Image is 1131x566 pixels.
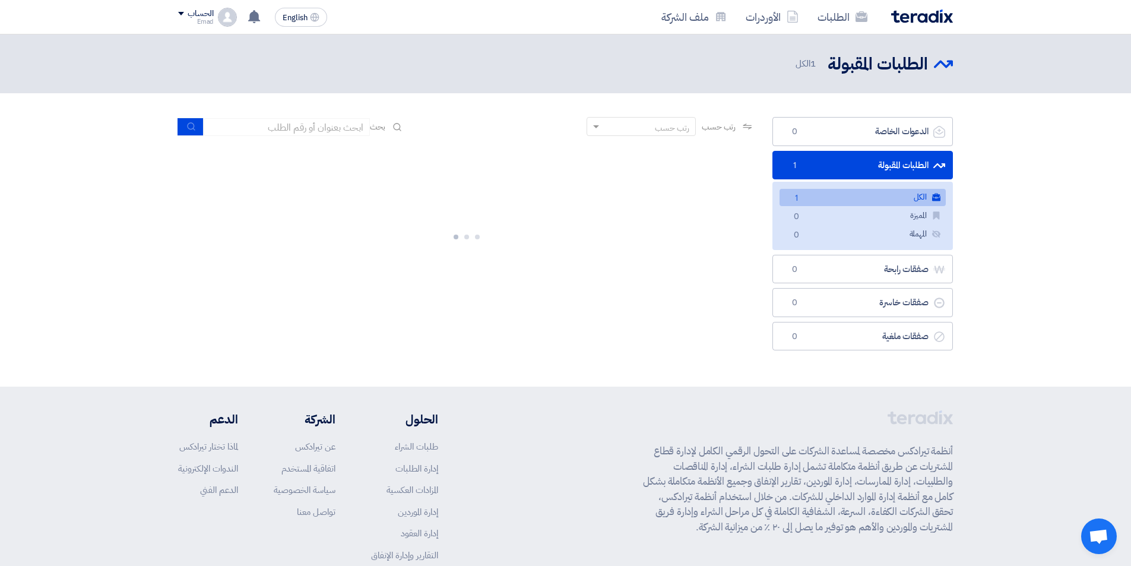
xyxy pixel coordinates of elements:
[370,121,385,133] span: بحث
[772,255,953,284] a: صفقات رابحة0
[401,527,438,540] a: إدارة العقود
[371,549,438,562] a: التقارير وإدارة الإنفاق
[395,462,438,475] a: إدارة الطلبات
[810,57,816,70] span: 1
[780,207,946,224] a: المميزة
[787,126,801,138] span: 0
[179,440,238,453] a: لماذا تختار تيرادكس
[274,410,335,428] li: الشركة
[891,10,953,23] img: Teradix logo
[371,410,438,428] li: الحلول
[789,211,803,223] span: 0
[787,297,801,309] span: 0
[780,226,946,243] a: المهملة
[274,483,335,497] a: سياسة الخصوصية
[200,483,238,497] a: الدعم الفني
[398,505,438,518] a: إدارة الموردين
[828,53,928,76] h2: الطلبات المقبولة
[772,117,953,146] a: الدعوات الخاصة0
[772,288,953,317] a: صفقات خاسرة0
[297,505,335,518] a: تواصل معنا
[188,9,213,19] div: الحساب
[218,8,237,27] img: profile_test.png
[787,264,801,276] span: 0
[643,444,953,535] p: أنظمة تيرادكس مخصصة لمساعدة الشركات على التحول الرقمي الكامل لإدارة قطاع المشتريات عن طريق أنظمة ...
[386,483,438,497] a: المزادات العكسية
[808,3,877,31] a: الطلبات
[789,192,803,205] span: 1
[283,14,308,22] span: English
[736,3,808,31] a: الأوردرات
[772,151,953,180] a: الطلبات المقبولة1
[787,331,801,343] span: 0
[652,3,736,31] a: ملف الشركة
[1081,518,1117,554] div: Open chat
[702,121,736,133] span: رتب حسب
[772,322,953,351] a: صفقات ملغية0
[178,18,213,25] div: Emad
[655,122,689,134] div: رتب حسب
[178,410,238,428] li: الدعم
[780,189,946,206] a: الكل
[178,462,238,475] a: الندوات الإلكترونية
[395,440,438,453] a: طلبات الشراء
[295,440,335,453] a: عن تيرادكس
[789,229,803,242] span: 0
[796,57,818,71] span: الكل
[204,118,370,136] input: ابحث بعنوان أو رقم الطلب
[787,160,801,172] span: 1
[275,8,327,27] button: English
[281,462,335,475] a: اتفاقية المستخدم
